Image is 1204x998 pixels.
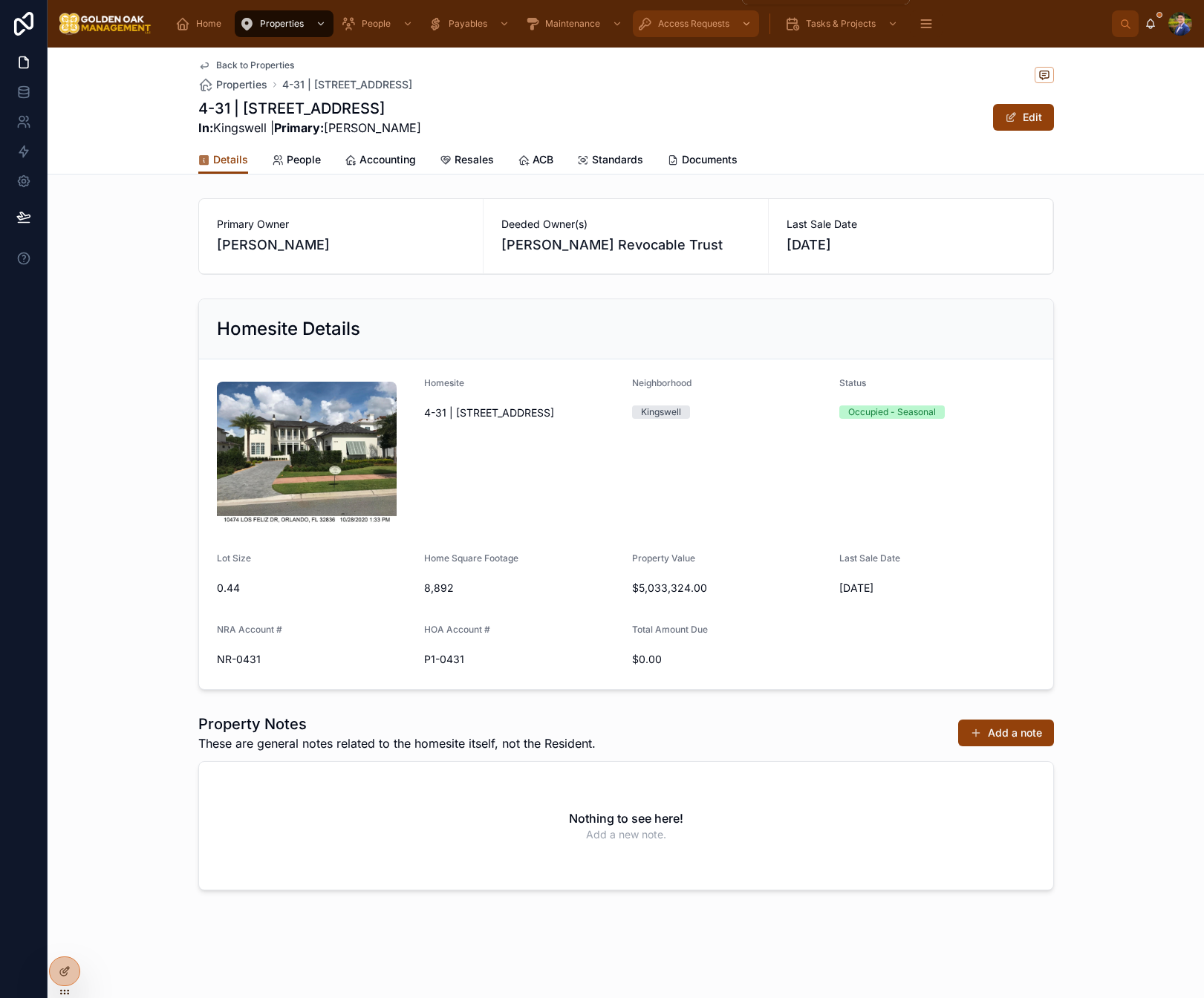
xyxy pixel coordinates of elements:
[163,7,1112,40] div: scrollable content
[633,10,759,37] a: Access Requests
[533,152,553,167] span: ACB
[282,77,412,92] a: 4-31 | [STREET_ADDRESS]
[362,18,391,30] span: People
[171,10,232,37] a: Home
[424,652,620,667] span: P1-0431
[198,59,294,71] a: Back to Properties
[198,98,421,119] h1: 4-31 | [STREET_ADDRESS]
[424,552,518,564] span: Home Square Footage
[545,18,600,30] span: Maintenance
[424,624,490,635] span: HOA Account #
[272,146,321,176] a: People
[586,827,666,842] span: Add a new note.
[359,152,416,167] span: Accounting
[667,146,738,176] a: Documents
[235,10,333,37] a: Properties
[518,146,553,176] a: ACB
[501,217,750,232] span: Deeded Owner(s)
[217,652,413,667] span: NR-0431
[217,217,466,232] span: Primary Owner
[217,382,397,524] img: 4-31.jpg
[198,77,267,92] a: Properties
[198,120,213,135] strong: In:
[787,235,1035,255] span: [DATE]
[287,152,321,167] span: People
[993,104,1054,131] button: Edit
[632,652,828,667] span: $0.00
[198,146,248,175] a: Details
[577,146,643,176] a: Standards
[569,809,683,827] h2: Nothing to see here!
[260,18,304,30] span: Properties
[198,119,421,137] span: Kingswell | [PERSON_NAME]
[213,152,248,167] span: Details
[424,581,620,596] span: 8,892
[958,720,1054,746] button: Add a note
[632,624,708,635] span: Total Amount Due
[839,377,866,388] span: Status
[345,146,416,176] a: Accounting
[449,18,487,30] span: Payables
[455,152,494,167] span: Resales
[217,624,282,635] span: NRA Account #
[198,714,596,734] h1: Property Notes
[806,18,876,30] span: Tasks & Projects
[658,18,729,30] span: Access Requests
[839,581,1035,596] span: [DATE]
[424,405,620,420] span: 4-31 | [STREET_ADDRESS]
[682,152,738,167] span: Documents
[632,377,692,388] span: Neighborhood
[440,146,494,176] a: Resales
[592,152,643,167] span: Standards
[217,235,466,255] span: [PERSON_NAME]
[217,552,251,564] span: Lot Size
[336,10,420,37] a: People
[423,10,517,37] a: Payables
[216,59,294,71] span: Back to Properties
[198,734,596,752] span: These are general notes related to the homesite itself, not the Resident.
[632,552,695,564] span: Property Value
[781,10,905,37] a: Tasks & Projects
[848,405,936,419] div: Occupied - Seasonal
[217,581,413,596] span: 0.44
[216,77,267,92] span: Properties
[787,217,1035,232] span: Last Sale Date
[520,10,630,37] a: Maintenance
[59,12,152,36] img: App logo
[641,405,681,419] div: Kingswell
[217,317,360,341] h2: Homesite Details
[196,18,221,30] span: Home
[632,581,828,596] span: $5,033,324.00
[839,552,900,564] span: Last Sale Date
[501,235,750,255] span: [PERSON_NAME] Revocable Trust
[274,120,324,135] strong: Primary:
[424,377,464,388] span: Homesite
